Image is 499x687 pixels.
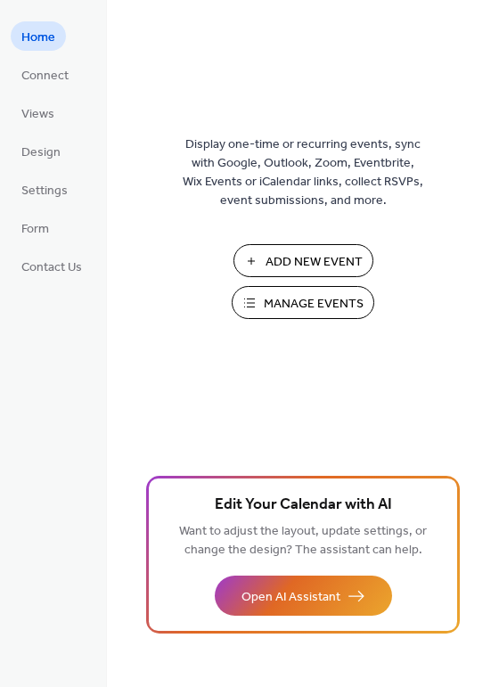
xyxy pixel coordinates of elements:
span: Want to adjust the layout, update settings, or change the design? The assistant can help. [179,519,427,562]
span: Form [21,220,49,239]
span: Design [21,143,61,162]
a: Settings [11,175,78,204]
button: Add New Event [233,244,373,277]
span: Settings [21,182,68,200]
span: Open AI Assistant [241,588,340,607]
span: Manage Events [264,295,364,314]
a: Form [11,213,60,242]
a: Design [11,136,71,166]
span: Add New Event [266,253,363,272]
button: Open AI Assistant [215,576,392,616]
a: Home [11,21,66,51]
span: Home [21,29,55,47]
span: Connect [21,67,69,86]
a: Connect [11,60,79,89]
span: Contact Us [21,258,82,277]
a: Views [11,98,65,127]
span: Edit Your Calendar with AI [215,493,392,518]
a: Contact Us [11,251,93,281]
span: Views [21,105,54,124]
span: Display one-time or recurring events, sync with Google, Outlook, Zoom, Eventbrite, Wix Events or ... [183,135,423,210]
button: Manage Events [232,286,374,319]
